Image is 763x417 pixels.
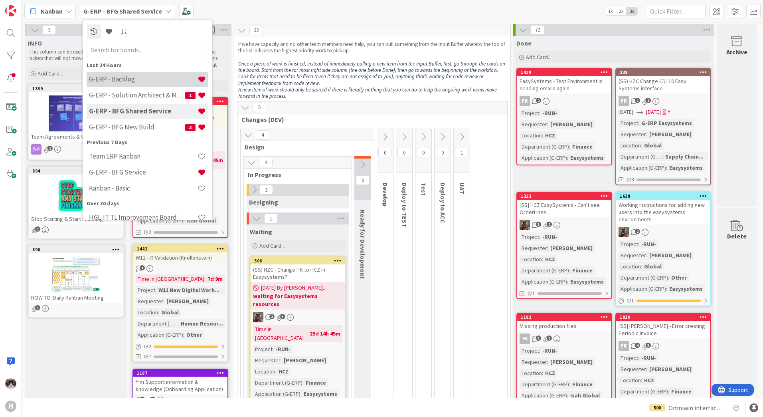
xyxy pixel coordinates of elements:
[639,240,658,248] div: -RUN-
[253,312,263,322] img: VK
[570,266,595,275] div: Finance
[635,229,640,234] span: 2
[184,216,218,225] div: Isah Global
[517,200,611,217] div: [SS] HCZ EasySystems - Can't see OrderLines
[540,232,559,241] div: -RUN-
[536,222,541,227] span: 3
[620,314,710,320] div: 1820
[536,336,541,341] span: 3
[520,142,569,151] div: Department (G-ERP)
[616,69,710,76] div: 238
[302,389,339,398] div: Easysystems
[150,397,156,402] span: 1
[136,308,158,317] div: Location
[619,284,666,293] div: Application (G-ERP)
[5,401,16,412] div: H
[619,152,662,161] div: Department (G-ERP)
[635,343,640,348] span: 4
[254,258,345,264] div: 306
[185,92,196,99] span: 1
[517,69,611,93] div: 1419EasySystems - Test Environment is sending emails again
[619,251,646,260] div: Requester
[646,130,647,139] span: :
[133,342,227,351] div: 0/2
[155,286,156,294] span: :
[641,262,642,271] span: :
[620,193,710,199] div: 1638
[35,305,40,310] span: 1
[159,308,181,317] div: Global
[568,277,606,286] div: Easysystems
[616,296,710,306] div: 0/1
[137,370,227,376] div: 1187
[183,216,184,225] span: :
[616,314,710,338] div: 1820[SS] [PERSON_NAME] - Error creating Periodic Invoice
[436,148,449,157] span: 0
[163,297,164,306] span: :
[144,352,151,361] span: 0/7
[569,266,570,275] span: :
[300,389,302,398] span: :
[158,308,159,317] span: :
[204,274,206,283] span: :
[619,130,646,139] div: Requester
[238,73,485,86] em: Look for items that need to be fixed (even if they are not assigned to you), anything that’s wait...
[568,153,606,162] div: Easysystems
[569,380,570,389] span: :
[615,68,711,185] a: 238(SS) HZC Change CD110 Easy Systems interfacePR[DATE][DATE]YProject:G-ERP EasysystemsRequester:...
[28,39,42,47] span: INFO
[520,391,567,400] div: Application (G-ERP)
[619,141,641,150] div: Location
[420,183,428,196] span: Test
[649,404,665,411] div: 500
[548,120,595,129] div: [PERSON_NAME]
[282,356,328,365] div: [PERSON_NAME]
[42,25,56,35] span: 3
[302,378,304,387] span: :
[520,277,567,286] div: Application (G-ERP)
[646,343,651,348] span: 3
[642,141,664,150] div: Global
[521,193,611,199] div: 1223
[17,1,36,11] span: Support
[133,245,227,252] div: 1442
[132,244,228,362] a: 1442W11 - IT Validation (Knollenstein)Time in [GEOGRAPHIC_DATA]:7d 9mProject:W11 New Digital Work...
[547,336,552,341] span: 1
[619,108,633,116] span: [DATE]
[616,200,710,224] div: Working instructions for adding new users into the easysystems environments
[253,325,306,342] div: Time in [GEOGRAPHIC_DATA]
[619,227,629,237] img: VK
[458,183,466,194] span: UAT
[616,76,710,93] div: (SS) HZC Change CD110 Easy Systems interface
[531,25,544,35] span: 72
[253,103,266,112] span: 5
[32,247,123,252] div: 896
[520,153,567,162] div: Application (G-ERP)
[663,152,706,161] div: Supply Chain...
[259,158,273,167] span: 4
[47,146,53,151] span: 2
[156,286,221,294] div: W11 New Digital Work...
[253,356,281,365] div: Requester
[668,403,725,413] span: Omniwin interface HCN Test
[547,244,548,252] span: :
[619,273,668,282] div: Department (G-ERP)
[89,152,198,160] h4: Team ERP Kanban
[269,314,275,319] span: 2
[183,330,184,339] span: :
[520,131,542,140] div: Location
[616,227,710,237] div: VK
[439,183,447,223] span: Deploy to ACC
[627,296,634,305] span: 0 / 1
[547,222,552,227] span: 2
[29,131,123,142] div: Team Agreements & Work policies
[669,387,694,396] div: Finance
[277,367,291,376] div: HCZ
[639,119,694,127] div: G-ERP Easysystems
[521,314,611,320] div: 1182
[547,120,548,129] span: :
[516,192,612,299] a: 1223[SS] HCZ EasySystems - Can't see OrderLinesVKProject:-RUN-Requester:[PERSON_NAME]Location:HCZ...
[520,380,569,389] div: Department (G-ERP)
[668,273,669,282] span: :
[619,163,666,172] div: Application (G-ERP)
